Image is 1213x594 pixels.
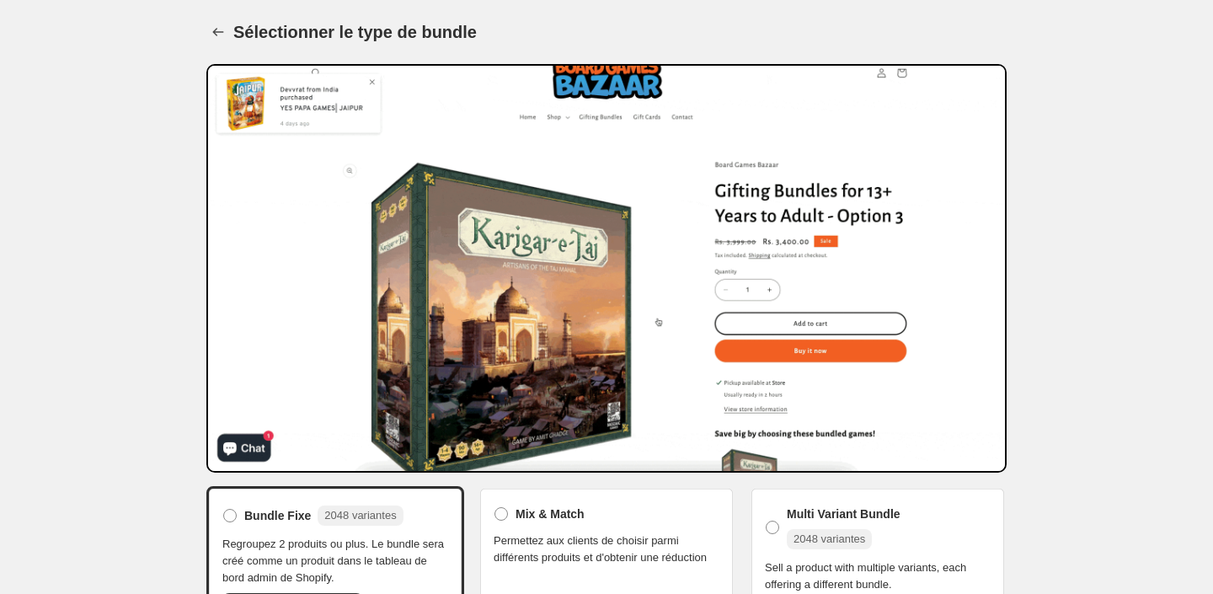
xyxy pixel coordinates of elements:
[765,559,991,593] span: Sell a product with multiple variants, each offering a different bundle.
[794,532,865,545] span: 2048 variantes
[244,507,311,524] span: Bundle Fixe
[494,532,719,566] span: Permettez aux clients de choisir parmi différents produits et d'obtenir une réduction
[516,506,585,522] span: Mix & Match
[222,536,448,586] span: Regroupez 2 produits ou plus. Le bundle sera créé comme un produit dans le tableau de bord admin ...
[206,64,1007,473] img: Bundle Preview
[324,509,396,522] span: 2048 variantes
[206,20,230,44] button: Back
[787,506,900,522] span: Multi Variant Bundle
[233,22,477,42] h1: Sélectionner le type de bundle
